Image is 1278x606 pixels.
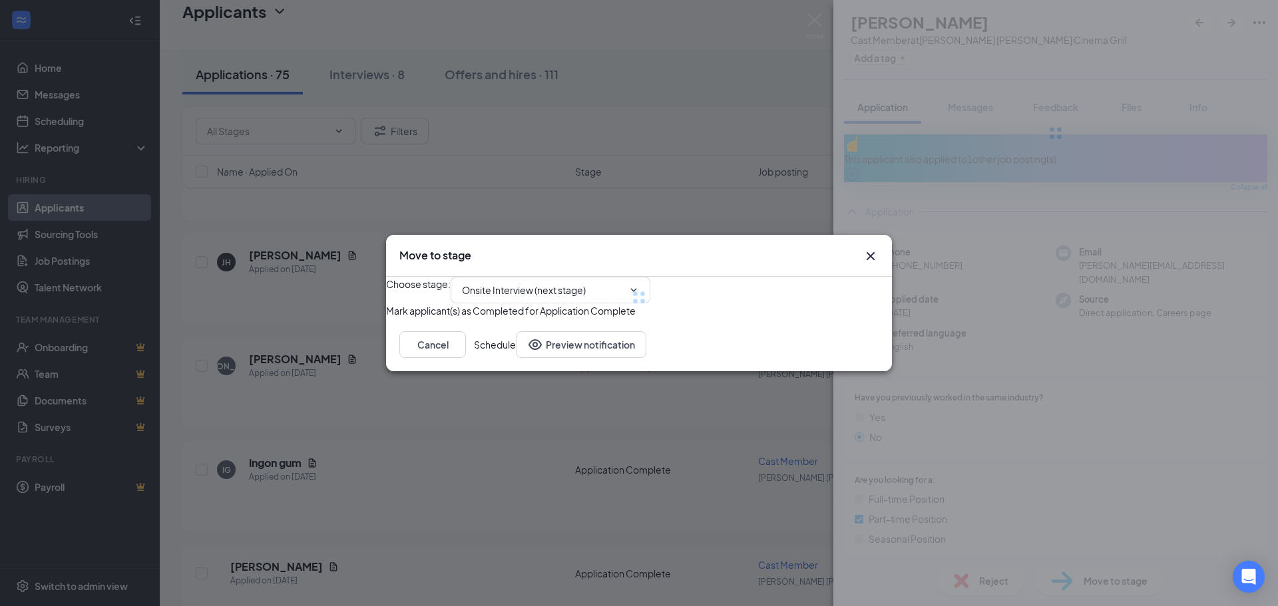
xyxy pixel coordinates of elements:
button: Preview notificationEye [516,331,646,358]
h3: Move to stage [399,248,471,263]
button: Close [863,248,879,264]
button: Cancel [399,331,466,358]
button: Schedule [474,331,516,358]
svg: Cross [863,248,879,264]
div: Open Intercom Messenger [1233,561,1265,593]
svg: Eye [527,337,543,353]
